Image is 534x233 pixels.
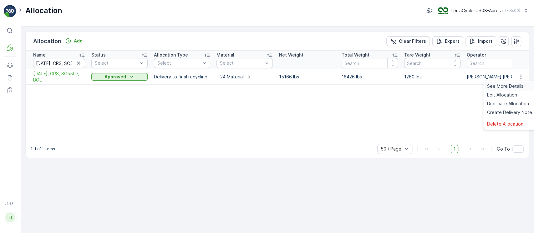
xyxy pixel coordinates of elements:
button: Add [63,37,85,45]
p: Operator [467,52,486,58]
p: Total Weight [342,52,369,58]
p: Clear Filters [399,38,426,44]
p: Select [95,60,138,66]
p: 15166 lbs [279,74,335,80]
p: ( -05:00 ) [505,8,520,13]
img: logo [4,5,16,17]
p: Allocation [25,6,62,16]
button: TerraCycle-US08-Aurora(-05:00) [438,5,529,16]
p: Allocation [33,37,61,46]
span: Create Delivery Note [487,109,532,116]
input: Search [33,58,85,68]
div: TT [5,212,15,222]
span: See More Details [487,83,523,89]
p: Name [33,52,46,58]
td: Delivery to final recycling [151,69,213,85]
p: Add [74,38,83,44]
a: 04/03/25, CRS, SC5507, BOL [33,71,85,83]
p: 16426 lbs [342,74,398,80]
p: Status [91,52,106,58]
p: Net Weight [279,52,303,58]
button: Import [465,36,496,46]
span: v 1.48.1 [4,202,16,206]
span: 1 [451,145,458,153]
p: TerraCycle-US08-Aurora [450,7,503,14]
p: Export [445,38,459,44]
input: Search [342,58,398,68]
span: Duplicate Allocation [487,101,529,107]
p: Material [216,52,234,58]
p: Allocation Type [154,52,188,58]
p: Select [220,60,263,66]
span: Delete Allocation [487,121,523,127]
img: image_ci7OI47.png [438,7,448,14]
p: 24 Material [220,74,244,80]
span: Go To [497,146,510,152]
p: Select [157,60,201,66]
button: Export [432,36,463,46]
p: 1-1 of 1 items [31,146,55,151]
input: Search [404,58,460,68]
button: 24 Material [216,72,255,82]
span: [DATE], CRS, SC5507, BOL [33,71,85,83]
span: Edit Allocation [487,92,517,98]
p: 1260 lbs [404,74,460,80]
button: Approved [91,73,148,81]
button: Clear Filters [386,36,430,46]
p: Tare Weight [404,52,430,58]
p: Import [478,38,492,44]
button: TT [4,207,16,228]
p: Approved [104,74,126,80]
